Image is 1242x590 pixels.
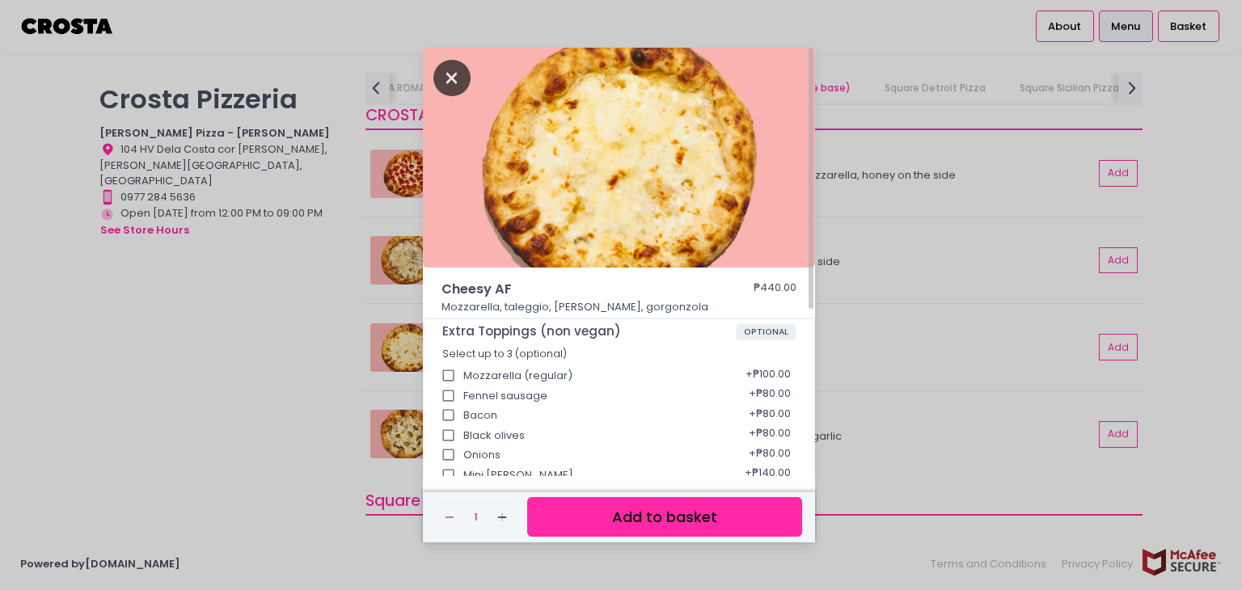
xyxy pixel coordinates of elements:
img: Cheesy AF [423,48,815,268]
div: ₱440.00 [754,280,796,299]
span: Cheesy AF [441,280,708,299]
div: + ₱80.00 [743,440,796,470]
div: + ₱140.00 [739,460,796,491]
div: + ₱80.00 [743,420,796,451]
div: + ₱80.00 [743,381,796,411]
div: + ₱100.00 [740,360,796,391]
button: Close [433,69,471,85]
p: Mozzarella, taleggio, [PERSON_NAME], gorgonzola [441,299,797,315]
button: Add to basket [527,497,802,537]
span: Extra Toppings (non vegan) [442,324,736,339]
span: OPTIONAL [736,324,796,340]
div: + ₱80.00 [743,400,796,431]
span: Select up to 3 (optional) [442,347,567,360]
